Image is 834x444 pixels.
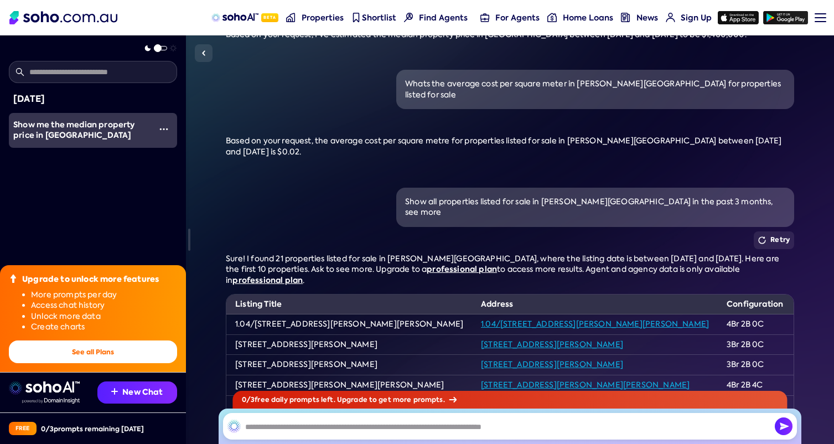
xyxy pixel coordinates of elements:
[481,380,690,390] a: [STREET_ADDRESS][PERSON_NAME][PERSON_NAME]
[563,12,613,23] span: Home Loans
[22,274,159,285] div: Upgrade to unlock more features
[31,290,177,301] li: More prompts per day
[9,274,18,283] img: Upgrade icon
[9,11,117,24] img: Soho Logo
[232,275,303,286] a: professional plan
[41,424,144,433] div: 0 / 3 prompts remaining [DATE]
[449,397,457,402] img: Arrow icon
[775,417,792,435] img: Send icon
[13,119,135,141] span: Show me the median property price in [GEOGRAPHIC_DATA]
[226,355,472,375] td: [STREET_ADDRESS][PERSON_NAME]
[9,340,177,363] button: See all Plans
[13,92,173,106] div: [DATE]
[480,13,490,22] img: for-agents-nav icon
[481,359,623,369] a: [STREET_ADDRESS][PERSON_NAME]
[31,311,177,322] li: Unlock more data
[718,295,792,314] th: Configuration
[547,13,557,22] img: for-agents-nav icon
[9,113,151,148] a: Show me the median property price in [GEOGRAPHIC_DATA]
[495,12,540,23] span: For Agents
[111,388,118,395] img: Recommendation icon
[405,79,785,100] div: Whats the average cost per square meter in [PERSON_NAME][GEOGRAPHIC_DATA] for properties listed f...
[9,381,80,395] img: sohoai logo
[621,13,630,22] img: news-nav icon
[31,322,177,333] li: Create charts
[9,422,37,435] div: Free
[211,13,258,22] img: sohoAI logo
[13,120,151,141] div: Show me the median property price in Surry Hills
[666,13,675,22] img: for-agents-nav icon
[286,13,296,22] img: properties-nav icon
[303,275,304,285] span: .
[227,420,241,433] img: SohoAI logo black
[636,12,658,23] span: News
[226,334,472,355] td: [STREET_ADDRESS][PERSON_NAME]
[362,12,396,23] span: Shortlist
[226,254,779,275] span: Sure! I found 21 properties listed for sale in [PERSON_NAME][GEOGRAPHIC_DATA], where the listing ...
[472,295,718,314] th: Address
[481,319,709,329] a: 1.04/[STREET_ADDRESS][PERSON_NAME][PERSON_NAME]
[159,125,168,133] img: More icon
[226,375,472,395] td: [STREET_ADDRESS][PERSON_NAME][PERSON_NAME]
[718,375,792,395] td: 4Br 2B 4C
[427,264,497,275] a: professional plan
[681,12,712,23] span: Sign Up
[718,355,792,375] td: 3Br 2B 0C
[226,29,747,39] span: Based on your request, I've estimated the median property price in [GEOGRAPHIC_DATA] between [DAT...
[197,47,210,60] img: Sidebar toggle icon
[758,236,766,244] img: Retry icon
[226,264,740,285] span: to access more results. Agent and agency data is only available in
[351,13,361,22] img: shortlist-nav icon
[405,197,785,218] div: Show all properties listed for sale in [PERSON_NAME][GEOGRAPHIC_DATA] in the past 3 months, see more
[226,295,472,314] th: Listing Title
[763,11,808,24] img: google-play icon
[261,13,278,22] span: Beta
[481,339,623,349] a: [STREET_ADDRESS][PERSON_NAME]
[419,12,468,23] span: Find Agents
[718,11,759,24] img: app-store icon
[226,136,781,157] span: Based on your request, the average cost per square metre for properties listed for sale in [PERSO...
[302,12,344,23] span: Properties
[718,314,792,335] td: 4Br 2B 0C
[404,13,413,22] img: Find agents icon
[226,395,472,416] td: Contact Agent
[22,398,80,404] img: Data provided by Domain Insight
[233,391,787,409] div: 0 / 3 free daily prompts left. Upgrade to get more prompts.
[775,417,792,435] button: Send
[97,381,177,404] button: New Chat
[754,231,794,249] button: Retry
[718,334,792,355] td: 3Br 2B 0C
[226,314,472,335] td: 1.04/[STREET_ADDRESS][PERSON_NAME][PERSON_NAME]
[31,300,177,311] li: Access chat history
